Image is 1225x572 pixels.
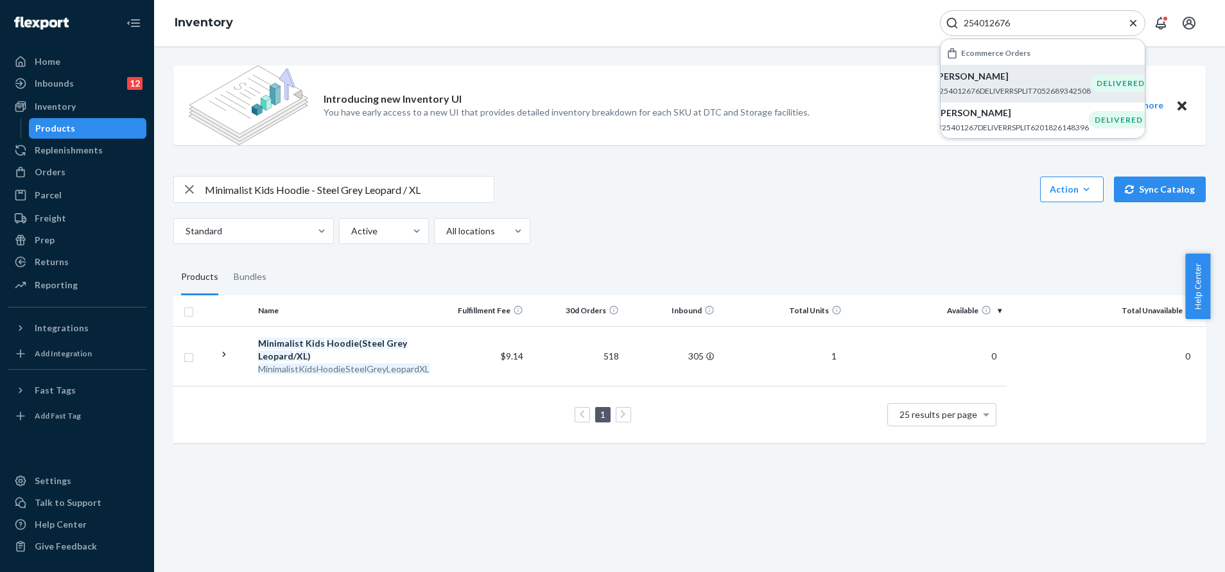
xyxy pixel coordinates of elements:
button: Close Search [1127,17,1140,30]
div: Integrations [35,322,89,334]
div: Inventory [35,100,76,113]
th: Name [253,295,432,326]
div: Orders [35,166,65,178]
p: #254012676DELIVERRSPLIT7052689342508 [935,85,1091,96]
div: Fast Tags [35,384,76,397]
div: Settings [35,474,71,487]
th: 30d Orders [528,295,624,326]
button: Action [1040,177,1104,202]
a: Home [8,51,146,72]
div: 12 [127,77,143,90]
button: Close Navigation [121,10,146,36]
p: [PERSON_NAME] [935,70,1091,83]
div: Talk to Support [35,496,101,509]
a: Help Center [8,514,146,535]
input: Search inventory by name or sku [205,177,494,202]
button: Help Center [1185,254,1210,319]
div: ( / ) [258,337,427,363]
em: MinimalistKidsHoodieSteelGreyLeopardXL [258,363,430,374]
div: Parcel [35,189,62,202]
div: Add Integration [35,348,92,359]
div: DELIVERED [1091,74,1151,92]
button: Talk to Support [8,492,146,513]
th: Fulfillment Fee [433,295,528,326]
img: new-reports-banner-icon.82668bd98b6a51aee86340f2a7b77ae3.png [189,65,308,145]
ol: breadcrumbs [164,4,243,42]
em: Minimalist [258,338,304,349]
div: Action [1050,183,1094,196]
td: 305 [624,326,720,386]
div: DELIVERED [1089,111,1149,128]
div: Prep [35,234,55,247]
button: Open account menu [1176,10,1202,36]
th: Total Unavailable [1007,295,1206,326]
a: Prep [8,230,146,250]
p: [PERSON_NAME] [937,107,1089,119]
button: Integrations [8,318,146,338]
button: Sync Catalog [1114,177,1206,202]
span: $9.14 [501,351,523,361]
span: 1 [826,351,842,361]
span: 25 results per page [899,409,977,420]
svg: Search Icon [946,17,959,30]
div: Freight [35,212,66,225]
span: 0 [986,351,1002,361]
a: Orders [8,162,146,182]
input: All locations [445,225,446,238]
a: Freight [8,208,146,229]
a: Reporting [8,275,146,295]
span: 0 [1180,351,1195,361]
button: Close [1174,98,1190,114]
a: Settings [8,471,146,491]
button: Open notifications [1148,10,1174,36]
div: Add Fast Tag [35,410,81,421]
em: Grey [387,338,407,349]
button: Fast Tags [8,380,146,401]
input: Standard [184,225,186,238]
p: You have early access to a new UI that provides detailed inventory breakdown for each SKU at DTC ... [324,106,810,119]
span: Support [26,9,72,21]
div: Products [35,122,75,135]
em: Leopard [258,351,293,361]
div: Replenishments [35,144,103,157]
a: Inbounds12 [8,73,146,94]
h6: Ecommerce Orders [961,49,1030,57]
input: Search Input [959,17,1116,30]
a: Returns [8,252,146,272]
th: Total Units [720,295,847,326]
div: Give Feedback [35,540,97,553]
em: Kids [306,338,325,349]
a: Page 1 is your current page [598,409,608,420]
em: Hoodie [327,338,359,349]
a: Inventory [8,96,146,117]
p: #25401267DELIVERRSPLIT6201826148396 [937,122,1089,133]
a: Add Fast Tag [8,406,146,426]
div: Help Center [35,518,87,531]
a: Parcel [8,185,146,205]
th: Available [847,295,1006,326]
div: Reporting [35,279,78,291]
em: XL [297,351,308,361]
em: Steel [362,338,385,349]
p: Introducing new Inventory UI [324,92,462,107]
div: Returns [35,256,69,268]
a: Add Integration [8,343,146,364]
td: 518 [528,326,624,386]
div: Home [35,55,60,68]
input: Active [350,225,351,238]
div: Products [181,259,218,295]
a: Replenishments [8,140,146,160]
img: Flexport logo [14,17,69,30]
div: Bundles [234,259,266,295]
a: Products [29,118,147,139]
div: Inbounds [35,77,74,90]
button: Give Feedback [8,536,146,557]
a: Inventory [175,15,233,30]
th: Inbound [624,295,720,326]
